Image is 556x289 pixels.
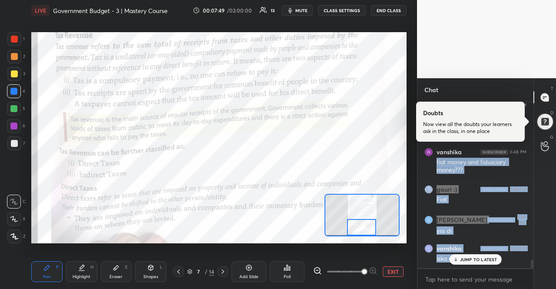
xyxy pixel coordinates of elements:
[209,268,214,276] div: 14
[480,246,508,251] img: 4P8fHbbgJtejmAAAAAElFTkSuQmCC
[480,149,508,155] img: 4P8fHbbgJtejmAAAAAElFTkSuQmCC
[371,5,407,16] button: END CLASS
[437,227,526,236] div: yss di
[56,265,59,269] div: P
[7,136,25,150] div: 7
[510,246,526,251] div: 6:48 PM
[487,217,515,223] img: 4P8fHbbgJtejmAAAAAElFTkSuQmCC
[43,275,51,279] div: Pen
[417,78,445,101] p: Chat
[7,119,25,133] div: 6
[281,5,313,16] button: mute
[73,275,90,279] div: Highlight
[7,229,26,243] div: Z
[194,269,203,274] div: 7
[205,269,207,274] div: /
[125,265,128,269] div: E
[517,215,526,225] div: 6:48 PM
[109,275,122,279] div: Eraser
[284,275,291,279] div: Poll
[550,110,553,116] p: D
[383,266,404,277] button: EXIT
[295,7,308,13] span: mute
[7,212,26,226] div: X
[160,265,162,269] div: L
[53,7,168,15] h4: Government Budget - 3 | Mastery Course
[7,102,25,116] div: 5
[143,275,158,279] div: Shapes
[7,67,25,81] div: 3
[437,186,457,193] h6: gauri :)
[425,148,433,156] img: thumbnail.jpg
[7,84,25,98] div: 4
[425,186,433,193] img: thumbnail.jpg
[510,187,526,192] div: 6:48 PM
[550,134,553,140] p: G
[425,245,433,252] img: thumbnail.jpg
[551,85,553,92] p: T
[437,216,487,224] h6: [PERSON_NAME]
[239,275,258,279] div: Add Slide
[7,50,25,63] div: 2
[510,149,526,155] div: 6:48 PM
[318,5,366,16] button: CLASS SETTINGS
[437,158,526,175] div: fiat money and fiduiciary money???
[460,257,497,262] p: JUMP TO LATEST
[437,245,462,252] h6: vanshika
[425,216,433,224] img: thumbnail.jpg
[271,8,275,13] div: 13
[417,102,533,268] div: grid
[90,265,93,269] div: H
[437,148,462,156] h6: vanshika
[437,255,526,263] div: iska concept ni ayega
[7,32,25,46] div: 1
[31,5,50,16] div: LIVE
[7,195,26,209] div: C
[437,196,526,204] div: Fiat
[480,187,508,192] img: 4P8fHbbgJtejmAAAAAElFTkSuQmCC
